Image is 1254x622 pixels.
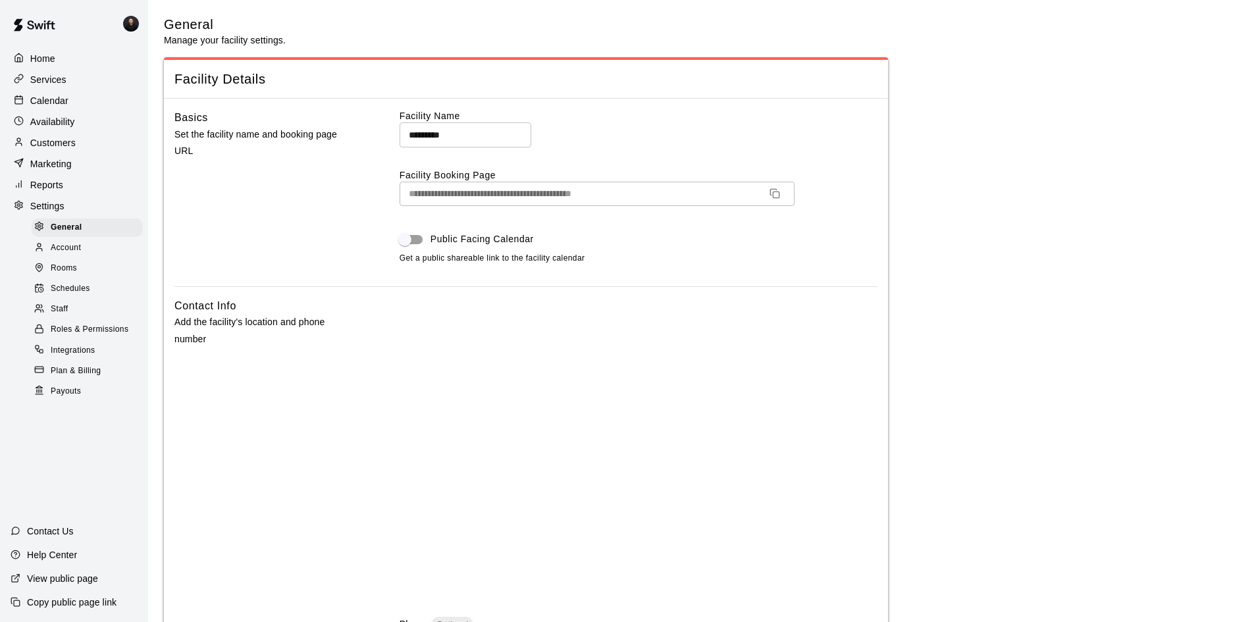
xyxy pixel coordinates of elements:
[120,11,148,37] div: Gregory Lewandoski
[32,238,148,258] a: Account
[30,52,55,65] p: Home
[27,596,117,609] p: Copy public page link
[30,94,68,107] p: Calendar
[30,115,75,128] p: Availability
[27,525,74,538] p: Contact Us
[164,16,286,34] h5: General
[51,385,81,398] span: Payouts
[27,572,98,585] p: View public page
[11,196,138,216] a: Settings
[32,342,143,360] div: Integrations
[764,183,785,204] button: Copy URL
[30,199,65,213] p: Settings
[400,252,585,265] span: Get a public shareable link to the facility calendar
[32,299,148,320] a: Staff
[32,217,148,238] a: General
[51,221,82,234] span: General
[32,321,143,339] div: Roles & Permissions
[51,282,90,296] span: Schedules
[30,157,72,170] p: Marketing
[174,314,357,347] p: Add the facility's location and phone number
[32,320,148,340] a: Roles & Permissions
[174,298,236,315] h6: Contact Info
[32,279,148,299] a: Schedules
[11,133,138,153] a: Customers
[32,340,148,361] a: Integrations
[400,168,877,182] label: Facility Booking Page
[11,112,138,132] a: Availability
[32,239,143,257] div: Account
[397,295,880,598] iframe: Secure address input frame
[51,365,101,378] span: Plan & Billing
[32,280,143,298] div: Schedules
[51,262,77,275] span: Rooms
[174,70,877,88] span: Facility Details
[11,49,138,68] a: Home
[30,136,76,149] p: Customers
[51,303,68,316] span: Staff
[32,259,143,278] div: Rooms
[32,219,143,237] div: General
[11,70,138,90] a: Services
[32,362,143,380] div: Plan & Billing
[11,175,138,195] a: Reports
[123,16,139,32] img: Gregory Lewandoski
[32,259,148,279] a: Rooms
[400,109,877,122] label: Facility Name
[27,548,77,561] p: Help Center
[164,34,286,47] p: Manage your facility settings.
[11,91,138,111] a: Calendar
[32,382,143,401] div: Payouts
[51,344,95,357] span: Integrations
[51,242,81,255] span: Account
[51,323,128,336] span: Roles & Permissions
[174,109,208,126] h6: Basics
[431,232,534,246] span: Public Facing Calendar
[32,300,143,319] div: Staff
[30,178,63,192] p: Reports
[30,73,66,86] p: Services
[32,361,148,381] a: Plan & Billing
[32,381,148,402] a: Payouts
[174,126,357,159] p: Set the facility name and booking page URL
[11,154,138,174] a: Marketing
